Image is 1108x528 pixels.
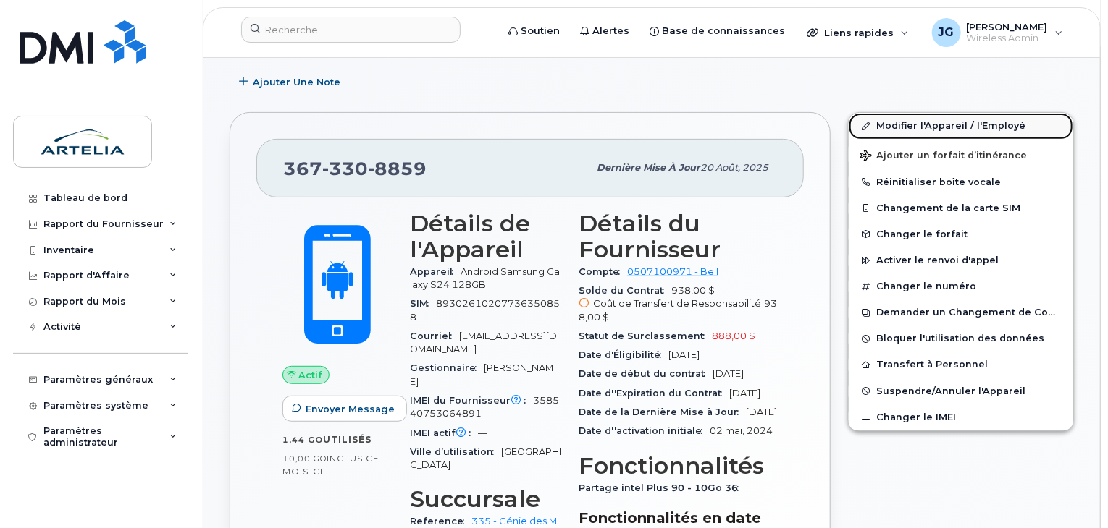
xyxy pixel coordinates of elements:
[746,406,777,417] span: [DATE]
[849,273,1073,299] button: Changer le numéro
[579,331,712,341] span: Statut de Surclassement
[579,453,778,479] h3: Fonctionnalités
[521,24,560,38] span: Soutien
[498,17,570,46] a: Soutien
[579,285,671,296] span: Solde du Contrat
[579,210,778,263] h3: Détails du Fournisseur
[712,331,755,341] span: 888,00 $
[478,427,487,438] span: —
[939,24,954,41] span: JG
[410,427,478,438] span: IMEI actif
[967,33,1048,44] span: Wireless Admin
[410,395,533,406] span: IMEI du Fournisseur
[876,386,1025,396] span: Suspendre/Annuler l'Appareil
[639,17,795,46] a: Base de connaissances
[849,195,1073,221] button: Changement de la carte SIM
[579,425,710,436] span: Date d''activation initiale
[710,425,773,436] span: 02 mai, 2024
[592,24,629,38] span: Alertes
[410,298,560,322] span: 89302610207736350858
[306,402,395,416] span: Envoyer Message
[627,266,718,277] a: 0507100971 - Bell
[849,352,1073,378] button: Transfert à Personnel
[282,453,379,477] span: inclus ce mois-ci
[579,388,729,399] span: Date d''Expiration du Contrat
[729,388,760,399] span: [DATE]
[876,229,968,239] span: Changer le forfait
[282,435,323,445] span: 1,44 Go
[283,158,427,179] span: 367
[410,331,459,341] span: Courriel
[410,362,484,373] span: Gestionnaire
[849,404,1073,430] button: Changer le IMEI
[849,299,1073,325] button: Demander un Changement de Compte
[410,362,553,386] span: [PERSON_NAME]
[410,266,461,277] span: Appareil
[860,150,1027,163] span: Ajouter un forfait d’itinérance
[282,396,407,422] button: Envoyer Message
[597,162,700,173] span: Dernière mise à jour
[849,378,1073,404] button: Suspendre/Annuler l'Appareil
[849,325,1073,352] button: Bloquer l'utilisation des données
[713,368,744,379] span: [DATE]
[579,406,746,417] span: Date de la Dernière Mise à Jour
[922,18,1073,47] div: Justin Gauthier
[410,210,561,263] h3: Détails de l'Appareil
[282,454,327,464] span: 10,00 Go
[593,298,761,309] span: Coût de Transfert de Responsabilité
[410,446,501,457] span: Ville d’utilisation
[410,298,436,309] span: SIM
[849,169,1073,195] button: Réinitialiser boîte vocale
[299,368,323,382] span: Actif
[410,486,561,512] h3: Succursale
[797,18,919,47] div: Liens rapides
[322,158,368,179] span: 330
[579,266,627,277] span: Compte
[410,266,560,290] span: Android Samsung Galaxy S24 128GB
[570,17,639,46] a: Alertes
[967,21,1048,33] span: [PERSON_NAME]
[410,331,557,354] span: [EMAIL_ADDRESS][DOMAIN_NAME]
[700,162,768,173] span: 20 août, 2025
[849,113,1073,139] a: Modifier l'Appareil / l'Employé
[849,221,1073,247] button: Changer le forfait
[662,24,785,38] span: Base de connaissances
[579,349,668,360] span: Date d'Éligibilité
[368,158,427,179] span: 8859
[579,368,713,379] span: Date de début du contrat
[230,69,353,95] button: Ajouter une Note
[824,27,894,38] span: Liens rapides
[253,75,340,89] span: Ajouter une Note
[323,434,372,445] span: utilisés
[410,516,471,527] span: Reference
[579,285,778,324] span: 938,00 $
[579,298,777,322] span: 938,00 $
[579,482,746,493] span: Partage intel Plus 90 - 10Go 36
[849,140,1073,169] button: Ajouter un forfait d’itinérance
[849,247,1073,273] button: Activer le renvoi d'appel
[241,17,461,43] input: Recherche
[876,255,999,266] span: Activer le renvoi d'appel
[668,349,700,360] span: [DATE]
